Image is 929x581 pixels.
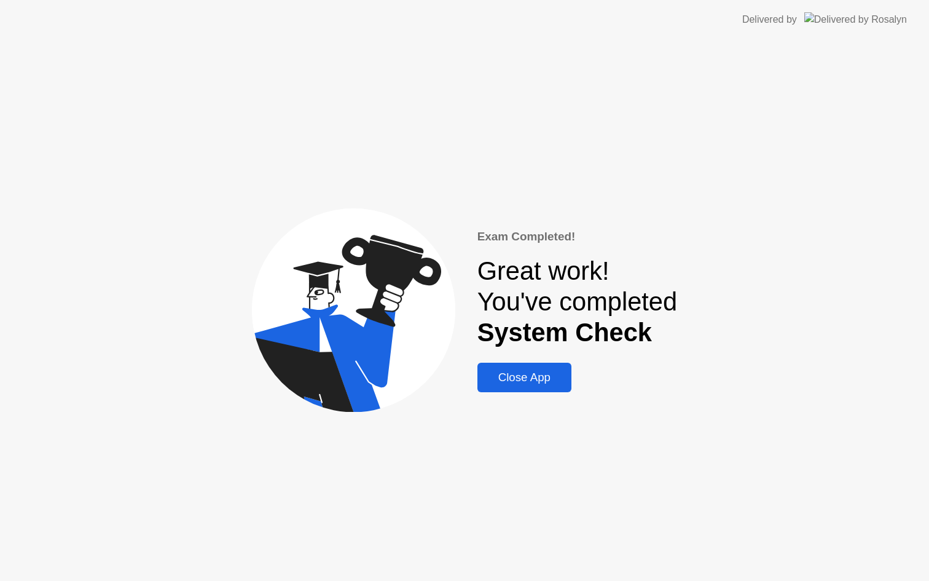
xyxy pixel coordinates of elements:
div: Great work! You've completed [477,256,677,348]
div: Delivered by [742,12,797,27]
div: Close App [481,371,568,384]
button: Close App [477,363,571,392]
b: System Check [477,318,652,347]
div: Exam Completed! [477,228,677,245]
img: Delivered by Rosalyn [804,12,907,26]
